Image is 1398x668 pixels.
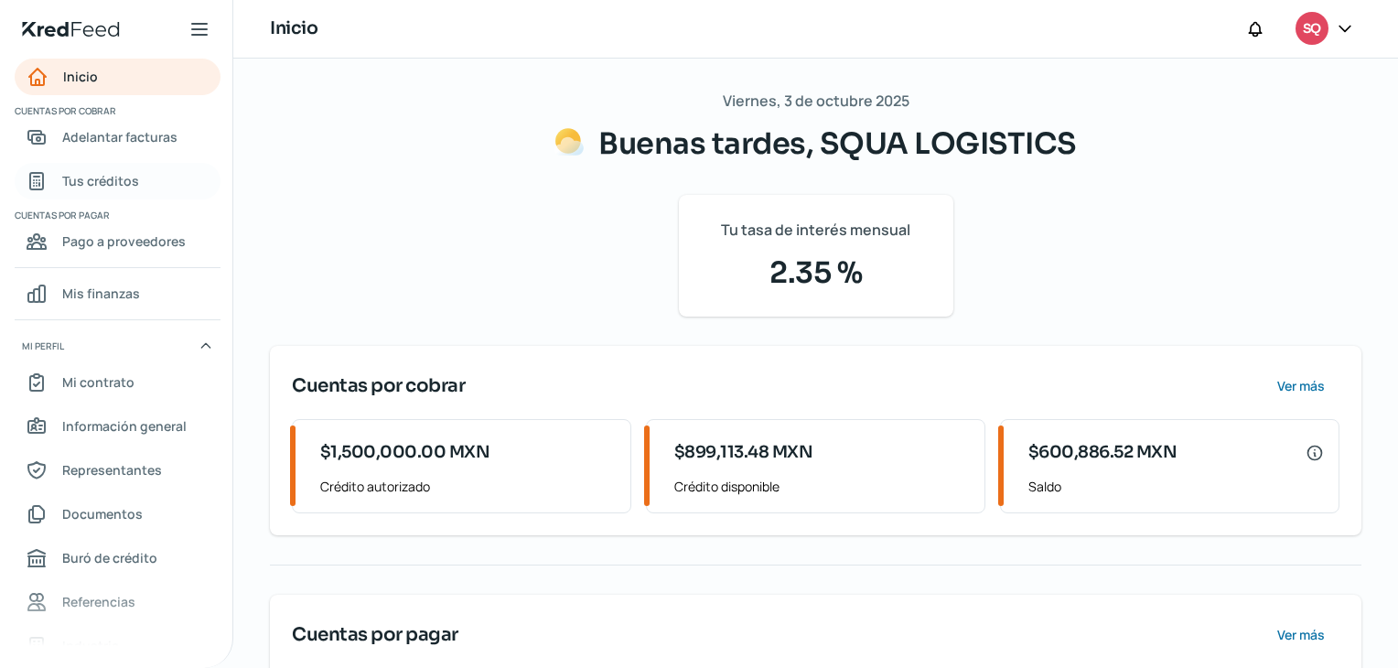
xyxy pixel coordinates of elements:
img: Saludos [554,127,584,156]
h1: Inicio [270,16,317,42]
a: Pago a proveedores [15,223,220,260]
span: Adelantar facturas [62,125,177,148]
span: $899,113.48 MXN [674,440,813,465]
span: Mi perfil [22,338,64,354]
a: Mi contrato [15,364,220,401]
span: Pago a proveedores [62,230,186,253]
span: Información general [62,415,187,437]
span: Cuentas por pagar [15,207,218,223]
span: Referencias [62,590,135,613]
span: Cuentas por pagar [292,621,458,649]
span: 2.35 % [701,251,931,295]
span: Buenas tardes, SQUA LOGISTICS [598,125,1077,162]
a: Referencias [15,584,220,620]
span: Crédito autorizado [320,475,616,498]
span: Crédito disponible [674,475,970,498]
span: Industria [62,634,119,657]
a: Buró de crédito [15,540,220,576]
span: Saldo [1028,475,1324,498]
a: Mis finanzas [15,275,220,312]
span: Cuentas por cobrar [15,102,218,119]
a: Información general [15,408,220,445]
span: Ver más [1277,629,1325,641]
a: Adelantar facturas [15,119,220,156]
span: Cuentas por cobrar [292,372,465,400]
span: Tu tasa de interés mensual [721,217,910,243]
a: Tus créditos [15,163,220,199]
span: Tus créditos [62,169,139,192]
a: Documentos [15,496,220,533]
span: $600,886.52 MXN [1028,440,1178,465]
button: Ver más [1262,368,1339,404]
span: SQ [1303,18,1320,40]
span: Inicio [63,65,98,88]
a: Representantes [15,452,220,489]
span: Buró de crédito [62,546,157,569]
span: Mi contrato [62,371,134,393]
span: Ver más [1277,380,1325,393]
button: Ver más [1262,617,1339,653]
span: Documentos [62,502,143,525]
span: Viernes, 3 de octubre 2025 [723,88,909,114]
a: Inicio [15,59,220,95]
a: Industria [15,628,220,664]
span: Mis finanzas [62,282,140,305]
span: Representantes [62,458,162,481]
span: $1,500,000.00 MXN [320,440,490,465]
